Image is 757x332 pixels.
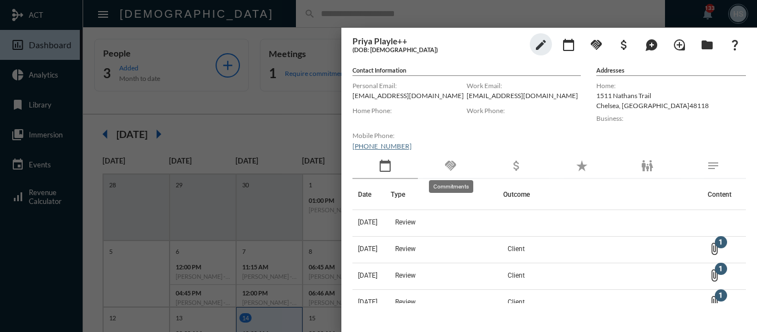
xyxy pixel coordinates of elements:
p: [EMAIL_ADDRESS][DOMAIN_NAME] [352,91,467,100]
span: Review [395,245,416,253]
th: Type [391,179,503,210]
label: Business: [596,114,746,122]
label: Mobile Phone: [352,131,467,140]
h5: Addresses [596,67,746,76]
span: [DATE] [358,218,377,226]
label: Home Phone: [352,106,467,115]
mat-icon: Open Content List [708,295,721,309]
mat-icon: loupe [673,38,686,52]
label: Personal Email: [352,81,467,90]
a: [PHONE_NUMBER] [352,142,412,150]
span: Review [395,272,416,279]
mat-icon: family_restroom [641,159,654,172]
span: Review [395,218,416,226]
mat-icon: star_rate [575,159,589,172]
button: Add Mention [641,33,663,55]
button: Archives [696,33,718,55]
th: Content [702,179,746,210]
mat-icon: edit [534,38,548,52]
h5: (DOB: [DEMOGRAPHIC_DATA]) [352,46,524,53]
label: Work Email: [467,81,581,90]
mat-icon: folder [700,38,714,52]
th: Date [352,179,391,210]
h5: Contact Information [352,67,581,76]
div: Commitments [429,180,473,193]
p: 1511 Nathans Trail [596,91,746,100]
span: Client [508,298,525,306]
button: edit person [530,33,552,55]
span: [DATE] [358,245,377,253]
p: [EMAIL_ADDRESS][DOMAIN_NAME] [467,91,581,100]
p: Chelsea , [GEOGRAPHIC_DATA] 48118 [596,101,746,110]
h3: Priya Playle++ [352,36,524,46]
button: Add Introduction [668,33,690,55]
span: Review [395,298,416,306]
mat-icon: attach_money [510,159,523,172]
label: Work Phone: [467,106,581,115]
mat-icon: attach_money [617,38,631,52]
mat-icon: calendar_today [378,159,392,172]
button: Add Business [613,33,635,55]
span: [DATE] [358,272,377,279]
span: Client [508,272,525,279]
label: Home: [596,81,746,90]
button: Add Commitment [585,33,607,55]
mat-icon: handshake [590,38,603,52]
mat-icon: Open Content List [708,269,721,282]
button: Add meeting [557,33,580,55]
span: [DATE] [358,298,377,306]
mat-icon: Open Content List [708,242,721,256]
mat-icon: maps_ugc [645,38,658,52]
button: What If? [724,33,746,55]
mat-icon: notes [707,159,720,172]
span: Client [508,245,525,253]
mat-icon: calendar_today [562,38,575,52]
mat-icon: question_mark [728,38,741,52]
th: Outcome [503,179,702,210]
mat-icon: handshake [444,159,457,172]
